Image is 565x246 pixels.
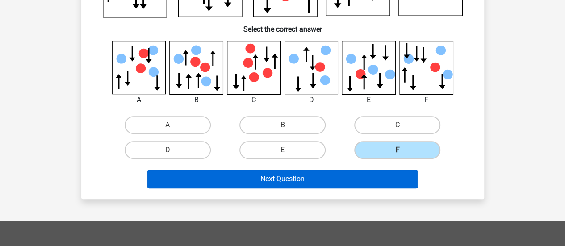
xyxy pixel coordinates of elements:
[393,95,460,105] div: F
[239,116,326,134] label: B
[335,95,402,105] div: E
[125,116,211,134] label: A
[125,141,211,159] label: D
[278,95,345,105] div: D
[96,18,470,33] h6: Select the correct answer
[354,116,440,134] label: C
[220,95,288,105] div: C
[163,95,230,105] div: B
[147,170,418,188] button: Next Question
[239,141,326,159] label: E
[354,141,440,159] label: F
[105,95,173,105] div: A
